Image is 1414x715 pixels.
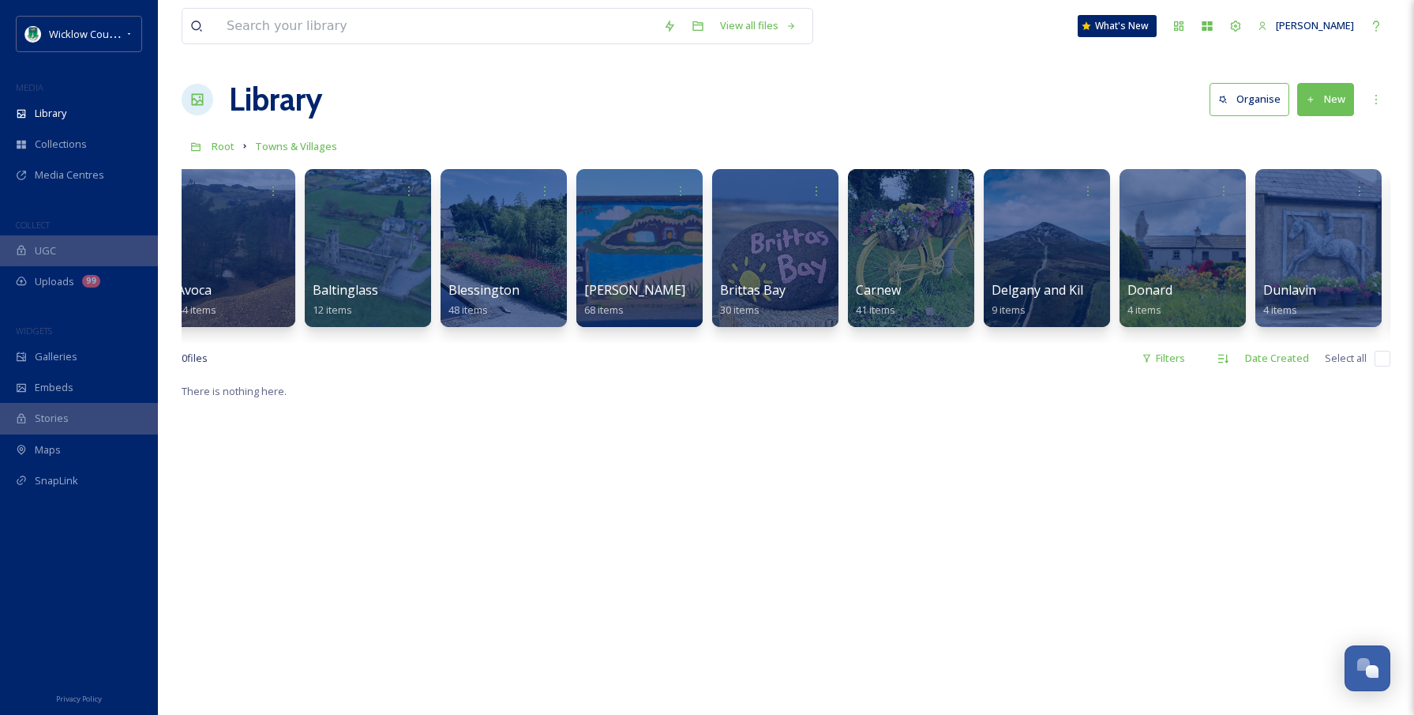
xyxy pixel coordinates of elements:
[49,26,160,41] span: Wicklow County Council
[212,139,234,153] span: Root
[255,139,337,153] span: Towns & Villages
[1127,303,1161,317] span: 4 items
[35,167,104,183] span: Media Centres
[992,281,1153,299] span: Delgany and Kilmacanogue
[35,349,77,364] span: Galleries
[16,325,52,337] span: WIDGETS
[992,303,1026,317] span: 9 items
[35,106,66,121] span: Library
[1237,343,1317,374] div: Date Created
[182,351,208,366] span: 0 file s
[16,219,50,231] span: COLLECT
[1127,283,1172,317] a: Donard4 items
[82,275,100,288] div: 99
[720,281,786,299] span: Brittas Bay
[856,303,895,317] span: 41 items
[255,137,337,156] a: Towns & Villages
[177,283,216,317] a: Avoca44 items
[856,281,901,299] span: Carnew
[448,281,519,299] span: Blessington
[1345,645,1390,691] button: Open Chat
[35,274,74,289] span: Uploads
[313,303,352,317] span: 12 items
[448,303,488,317] span: 48 items
[720,303,760,317] span: 30 items
[35,380,73,395] span: Embeds
[1250,10,1362,41] a: [PERSON_NAME]
[313,281,378,299] span: Baltinglass
[1078,15,1157,37] a: What's New
[1263,281,1316,299] span: Dunlavin
[35,411,69,426] span: Stories
[1127,281,1172,299] span: Donard
[35,442,61,457] span: Maps
[584,303,624,317] span: 68 items
[177,281,212,299] span: Avoca
[1263,283,1316,317] a: Dunlavin4 items
[1210,83,1289,115] button: Organise
[219,9,655,43] input: Search your library
[56,694,102,704] span: Privacy Policy
[584,281,685,299] span: [PERSON_NAME]
[448,283,519,317] a: Blessington48 items
[720,283,786,317] a: Brittas Bay30 items
[313,283,378,317] a: Baltinglass12 items
[712,10,805,41] a: View all files
[35,473,78,488] span: SnapLink
[35,137,87,152] span: Collections
[16,81,43,93] span: MEDIA
[584,283,685,317] a: [PERSON_NAME]68 items
[1325,351,1367,366] span: Select all
[212,137,234,156] a: Root
[1297,83,1354,115] button: New
[177,303,216,317] span: 44 items
[229,76,322,123] a: Library
[1276,18,1354,32] span: [PERSON_NAME]
[25,26,41,42] img: download%20(9).png
[56,688,102,707] a: Privacy Policy
[1134,343,1193,374] div: Filters
[1263,303,1297,317] span: 4 items
[856,283,901,317] a: Carnew41 items
[35,243,56,258] span: UGC
[992,283,1153,317] a: Delgany and Kilmacanogue9 items
[182,384,287,398] span: There is nothing here.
